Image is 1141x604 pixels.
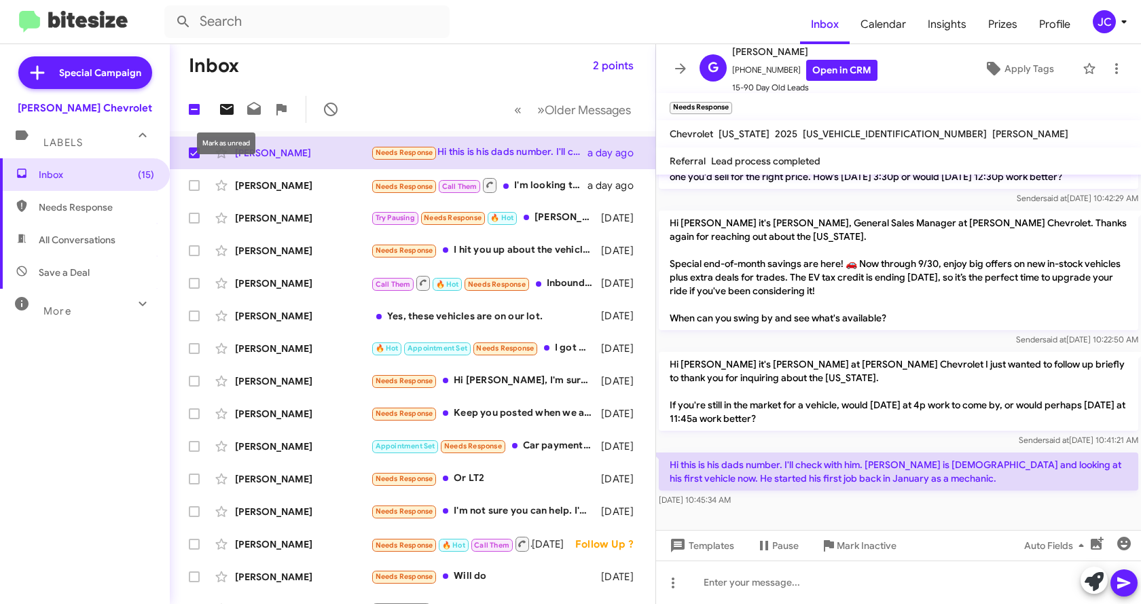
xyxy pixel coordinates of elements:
[376,507,433,516] span: Needs Response
[587,179,645,192] div: a day ago
[800,5,850,44] a: Inbox
[772,533,799,558] span: Pause
[732,43,877,60] span: [PERSON_NAME]
[18,101,152,115] div: [PERSON_NAME] Chevrolet
[376,213,415,222] span: Try Pausing
[371,373,600,389] div: Hi [PERSON_NAME], I'm sure that I am just on a generic contact list, but I am still in the same p...
[745,533,810,558] button: Pause
[837,533,896,558] span: Mark Inactive
[371,274,600,291] div: Inbound Call
[371,145,587,160] div: Hi this is his dads number. I'll check with him. [PERSON_NAME] is [DEMOGRAPHIC_DATA] and looking ...
[977,5,1028,44] a: Prizes
[189,55,239,77] h1: Inbox
[490,213,513,222] span: 🔥 Hot
[371,243,600,258] div: I hit you up about the vehicles I want to see.
[600,570,645,584] div: [DATE]
[376,344,399,353] span: 🔥 Hot
[732,81,877,94] span: 15-90 Day Old Leads
[407,344,467,353] span: Appointment Set
[992,128,1068,140] span: [PERSON_NAME]
[371,340,600,356] div: I got my truck!
[659,495,731,505] span: [DATE] 10:45:34 AM
[442,182,477,191] span: Call Them
[235,342,371,355] div: [PERSON_NAME]
[507,96,639,124] nav: Page navigation example
[600,277,645,290] div: [DATE]
[235,505,371,518] div: [PERSON_NAME]
[575,537,645,551] div: Follow Up ?
[719,128,769,140] span: [US_STATE]
[235,179,371,192] div: [PERSON_NAME]
[537,101,545,118] span: »
[39,200,154,214] span: Needs Response
[371,569,600,584] div: Will do
[850,5,917,44] a: Calendar
[1013,533,1100,558] button: Auto Fields
[197,132,255,154] div: Mark as unread
[59,66,141,79] span: Special Campaign
[371,503,600,519] div: I'm not sure you can help. I'm trying to turn in my lease, I'm way over on my miles. But I don't ...
[43,137,83,149] span: Labels
[371,535,532,552] div: Inbound Call
[1045,435,1069,445] span: said at
[506,96,530,124] button: Previous
[600,244,645,257] div: [DATE]
[600,342,645,355] div: [DATE]
[670,128,713,140] span: Chevrolet
[1093,10,1116,33] div: JC
[235,374,371,388] div: [PERSON_NAME]
[1043,334,1066,344] span: said at
[656,533,745,558] button: Templates
[1081,10,1126,33] button: JC
[732,60,877,81] span: [PHONE_NUMBER]
[371,406,600,421] div: Keep you posted when we are ready
[39,266,90,279] span: Save a Deal
[376,376,433,385] span: Needs Response
[476,344,534,353] span: Needs Response
[582,54,645,78] button: 2 points
[514,101,522,118] span: «
[43,305,71,317] span: More
[371,309,600,323] div: Yes, these vehicles are on our lot.
[371,177,587,194] div: I'm looking to get 6k for it.
[917,5,977,44] span: Insights
[18,56,152,89] a: Special Campaign
[376,541,433,550] span: Needs Response
[600,374,645,388] div: [DATE]
[659,452,1138,491] p: Hi this is his dads number. I'll check with him. [PERSON_NAME] is [DEMOGRAPHIC_DATA] and looking ...
[961,56,1076,81] button: Apply Tags
[1028,5,1081,44] a: Profile
[1043,193,1067,203] span: said at
[371,471,600,486] div: Or LT2
[376,474,433,483] span: Needs Response
[138,168,154,181] span: (15)
[164,5,450,38] input: Search
[235,472,371,486] div: [PERSON_NAME]
[1016,334,1138,344] span: Sender [DATE] 10:22:50 AM
[670,102,732,114] small: Needs Response
[376,409,433,418] span: Needs Response
[600,211,645,225] div: [DATE]
[529,96,639,124] button: Next
[235,309,371,323] div: [PERSON_NAME]
[708,57,719,79] span: G
[436,280,459,289] span: 🔥 Hot
[235,146,371,160] div: [PERSON_NAME]
[600,440,645,453] div: [DATE]
[376,442,435,450] span: Appointment Set
[444,442,502,450] span: Needs Response
[442,541,465,550] span: 🔥 Hot
[1019,435,1138,445] span: Sender [DATE] 10:41:21 AM
[1017,193,1138,203] span: Sender [DATE] 10:42:29 AM
[545,103,631,118] span: Older Messages
[670,155,706,167] span: Referral
[806,60,877,81] a: Open in CRM
[39,233,115,247] span: All Conversations
[600,407,645,421] div: [DATE]
[1004,56,1054,81] span: Apply Tags
[810,533,907,558] button: Mark Inactive
[235,407,371,421] div: [PERSON_NAME]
